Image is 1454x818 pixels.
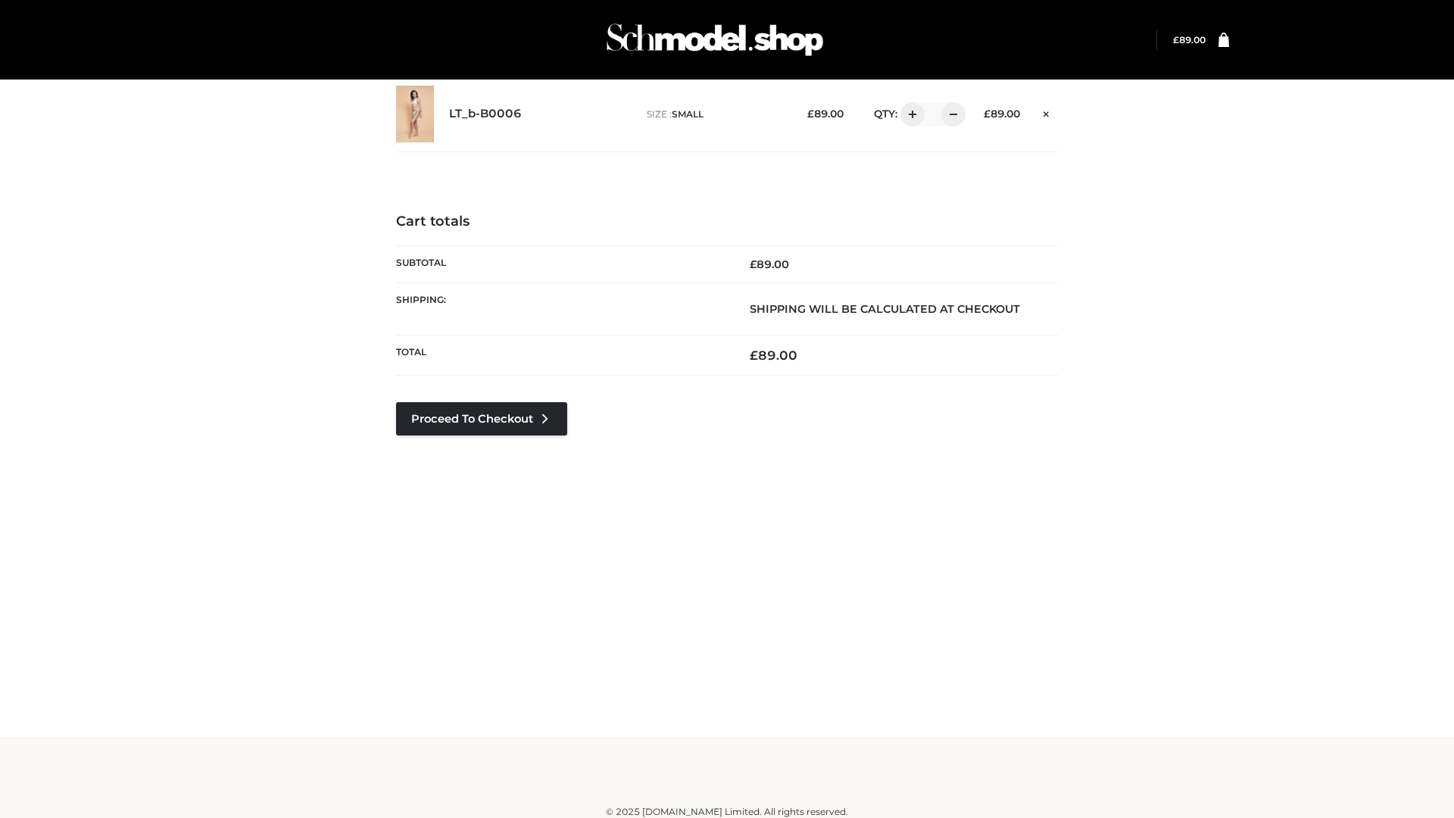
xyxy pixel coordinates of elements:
[647,108,784,121] p: size :
[750,348,758,363] span: £
[449,107,522,121] a: LT_b-B0006
[750,258,757,271] span: £
[807,108,814,120] span: £
[807,108,844,120] bdi: 89.00
[984,108,991,120] span: £
[601,10,828,70] img: Schmodel Admin 964
[396,283,727,335] th: Shipping:
[1173,34,1206,45] bdi: 89.00
[750,348,797,363] bdi: 89.00
[750,302,1020,316] strong: Shipping will be calculated at checkout
[750,258,789,271] bdi: 89.00
[672,108,704,120] span: SMALL
[984,108,1020,120] bdi: 89.00
[396,336,727,376] th: Total
[396,214,1058,230] h4: Cart totals
[396,402,567,436] a: Proceed to Checkout
[1035,102,1058,122] a: Remove this item
[1173,34,1206,45] a: £89.00
[396,86,434,142] img: LT_b-B0006 - SMALL
[1173,34,1179,45] span: £
[396,245,727,283] th: Subtotal
[859,102,960,126] div: QTY:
